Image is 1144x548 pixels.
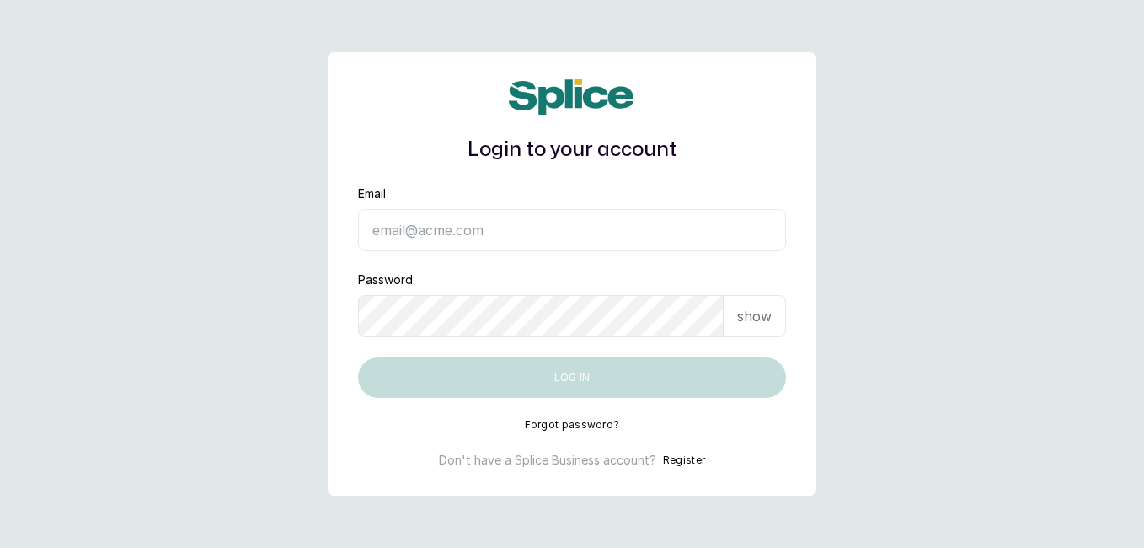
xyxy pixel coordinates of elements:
[358,357,786,398] button: Log in
[525,418,620,432] button: Forgot password?
[737,306,772,326] p: show
[358,185,386,202] label: Email
[663,452,705,469] button: Register
[439,452,656,469] p: Don't have a Splice Business account?
[358,271,413,288] label: Password
[358,209,786,251] input: email@acme.com
[358,135,786,165] h1: Login to your account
